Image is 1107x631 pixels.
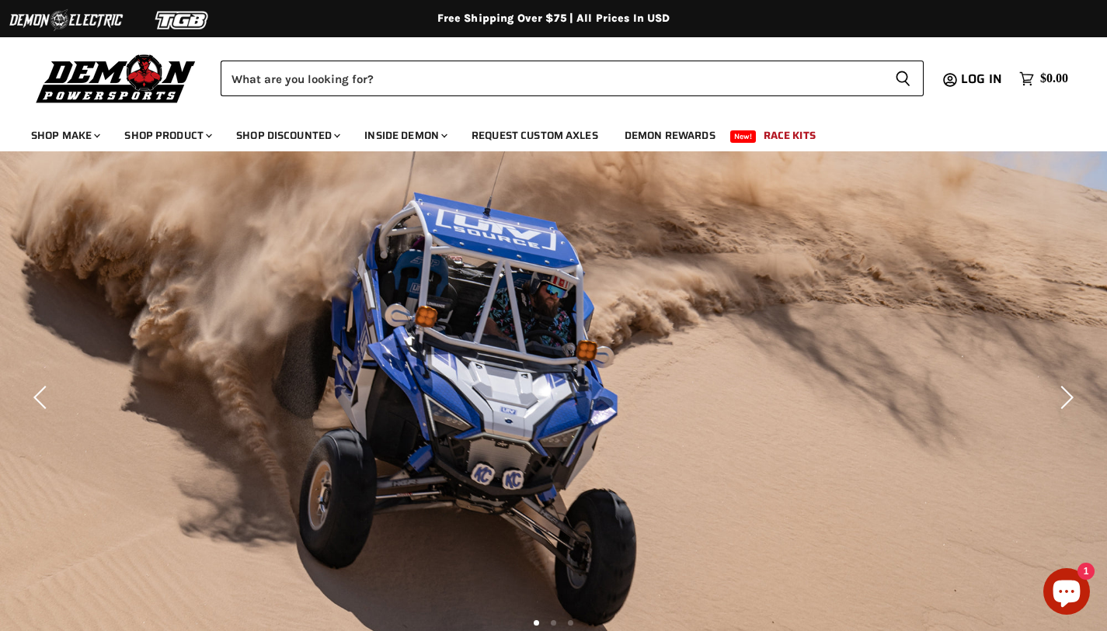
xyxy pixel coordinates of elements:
[730,130,757,143] span: New!
[882,61,924,96] button: Search
[534,620,539,626] li: Page dot 1
[353,120,457,151] a: Inside Demon
[221,61,924,96] form: Product
[225,120,350,151] a: Shop Discounted
[27,382,58,413] button: Previous
[954,72,1011,86] a: Log in
[551,620,556,626] li: Page dot 2
[124,5,241,35] img: TGB Logo 2
[613,120,727,151] a: Demon Rewards
[1011,68,1076,90] a: $0.00
[961,69,1002,88] span: Log in
[1049,382,1080,413] button: Next
[460,120,610,151] a: Request Custom Axles
[113,120,221,151] a: Shop Product
[19,113,1064,151] ul: Main menu
[8,5,124,35] img: Demon Electric Logo 2
[568,620,573,626] li: Page dot 3
[1039,568,1095,619] inbox-online-store-chat: Shopify online store chat
[31,50,201,106] img: Demon Powersports
[19,120,110,151] a: Shop Make
[752,120,827,151] a: Race Kits
[221,61,882,96] input: Search
[1040,71,1068,86] span: $0.00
